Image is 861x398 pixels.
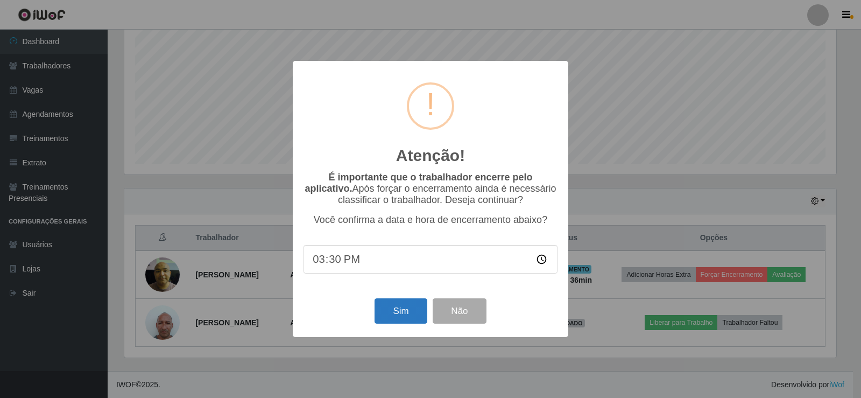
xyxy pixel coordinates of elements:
[305,172,532,194] b: É importante que o trabalhador encerre pelo aplicativo.
[433,298,486,324] button: Não
[396,146,465,165] h2: Atenção!
[304,172,557,206] p: Após forçar o encerramento ainda é necessário classificar o trabalhador. Deseja continuar?
[304,214,557,226] p: Você confirma a data e hora de encerramento abaixo?
[375,298,427,324] button: Sim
